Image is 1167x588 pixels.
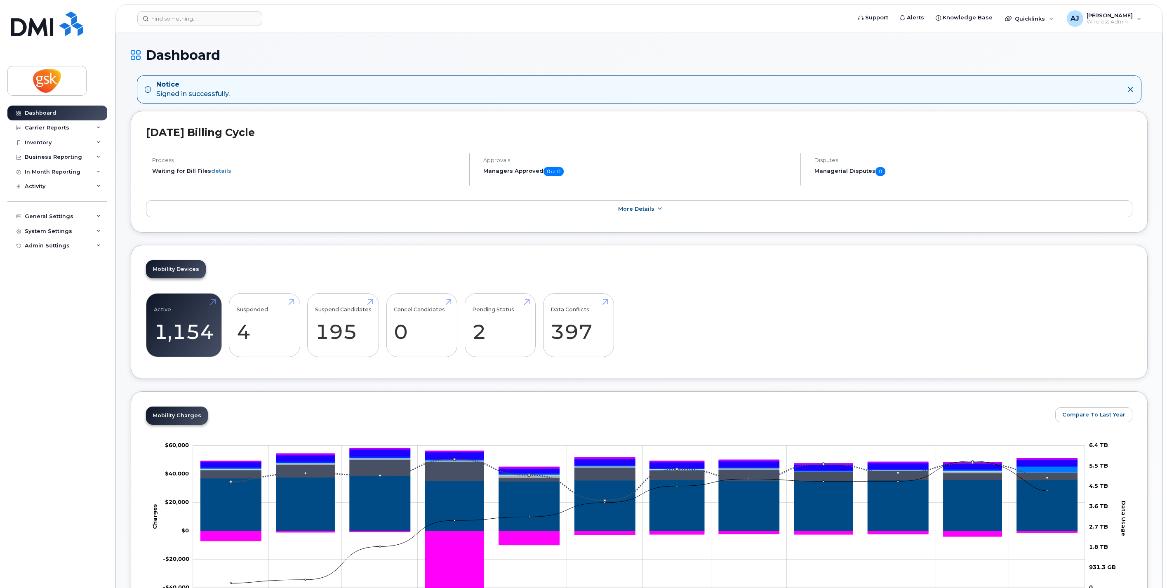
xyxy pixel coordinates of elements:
g: QST [201,448,1078,469]
tspan: 6.4 TB [1089,442,1108,449]
h1: Dashboard [131,48,1148,62]
div: Signed in successfully. [156,80,230,99]
tspan: -$20,000 [163,556,189,562]
tspan: 5.5 TB [1089,462,1108,469]
button: Compare To Last Year [1055,407,1132,422]
g: HST [201,450,1078,473]
tspan: $20,000 [165,499,189,506]
span: 0 of 0 [544,167,564,176]
strong: Notice [156,80,230,89]
a: Cancel Candidates 0 [394,298,449,353]
tspan: 931.3 GB [1089,564,1116,570]
tspan: 1.8 TB [1089,543,1108,550]
g: $0 [163,556,189,562]
g: Rate Plan [201,476,1078,531]
h2: [DATE] Billing Cycle [146,126,1132,139]
span: Compare To Last Year [1062,411,1125,419]
a: Pending Status 2 [472,298,528,353]
g: $0 [165,470,189,477]
h4: Disputes [814,157,1132,163]
h5: Managers Approved [483,167,793,176]
span: 0 [875,167,885,176]
g: $0 [165,442,189,449]
tspan: 2.7 TB [1089,523,1108,530]
tspan: Data Usage [1120,501,1127,536]
tspan: $40,000 [165,470,189,477]
a: Suspended 4 [237,298,292,353]
tspan: $0 [181,527,189,534]
span: More Details [618,206,654,212]
a: Active 1,154 [154,298,214,353]
li: Waiting for Bill Files [152,167,462,175]
tspan: $60,000 [165,442,189,449]
tspan: Charges [152,504,158,529]
g: $0 [165,499,189,506]
g: Roaming [201,460,1078,481]
h4: Approvals [483,157,793,163]
a: Mobility Devices [146,260,206,278]
tspan: 3.6 TB [1089,503,1108,509]
h4: Process [152,157,462,163]
a: Mobility Charges [146,407,208,425]
h5: Managerial Disputes [814,167,1132,176]
a: Suspend Candidates 195 [315,298,372,353]
a: Data Conflicts 397 [551,298,606,353]
tspan: 4.5 TB [1089,482,1108,489]
a: details [211,167,231,174]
